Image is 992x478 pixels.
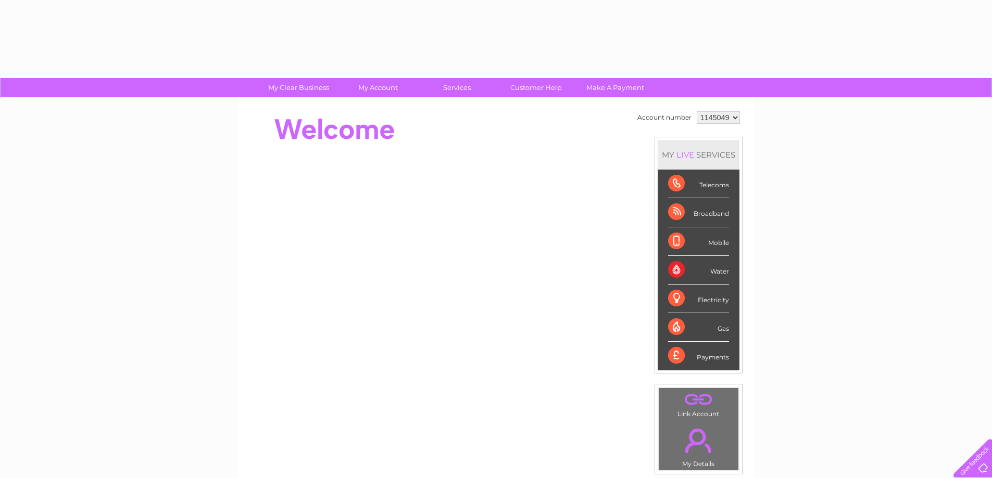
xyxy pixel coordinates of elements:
a: . [661,391,736,409]
div: Payments [668,342,729,370]
td: Link Account [658,387,739,420]
div: Broadband [668,198,729,227]
div: LIVE [674,150,696,160]
div: Mobile [668,227,729,256]
a: My Clear Business [256,78,342,97]
div: Electricity [668,285,729,313]
div: Gas [668,313,729,342]
div: Telecoms [668,170,729,198]
div: MY SERVICES [658,140,739,170]
td: Account number [635,109,694,126]
td: My Details [658,420,739,471]
a: Services [414,78,500,97]
a: My Account [335,78,421,97]
a: Make A Payment [572,78,658,97]
a: . [661,422,736,459]
div: Water [668,256,729,285]
a: Customer Help [493,78,579,97]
